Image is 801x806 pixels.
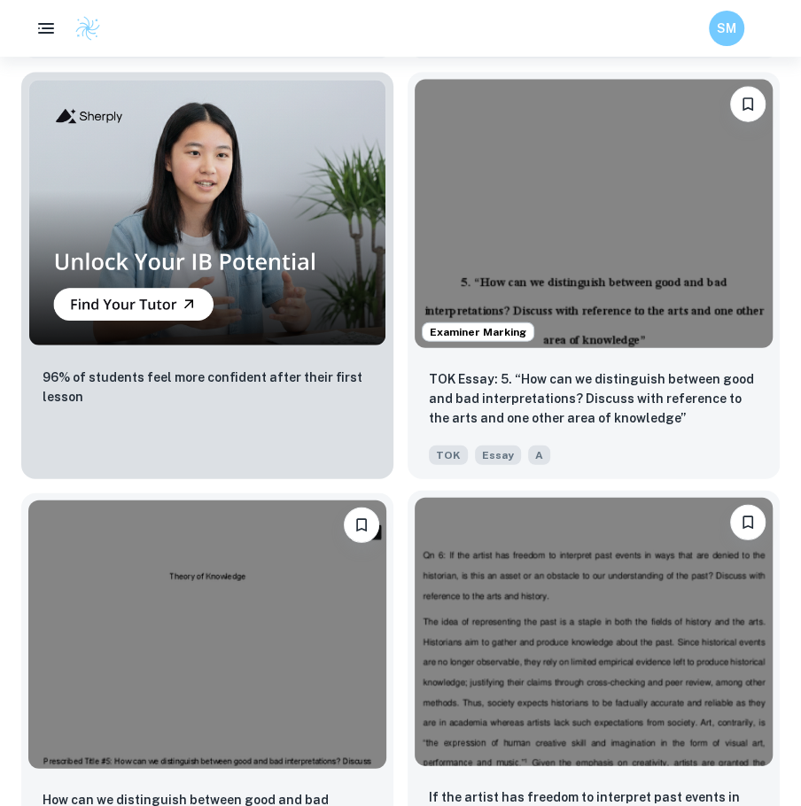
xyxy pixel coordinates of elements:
button: Bookmark [730,87,766,122]
img: TOK Essay example thumbnail: How can we distinguish between good and [28,500,386,769]
button: Bookmark [344,508,379,543]
span: Essay [475,446,521,465]
span: TOK [429,446,468,465]
a: Thumbnail96% of students feel more confident after their first lesson [21,73,393,479]
button: Bookmark [730,505,766,540]
img: TOK Essay example thumbnail: If the artist has freedom to interpret p [415,498,773,766]
button: SM [709,11,744,46]
img: Thumbnail [28,80,386,346]
p: 96% of students feel more confident after their first lesson [43,368,372,407]
img: TOK Essay example thumbnail: TOK Essay: 5. “How can we distinguish be [415,80,773,348]
a: Examiner MarkingBookmarkTOK Essay: 5. “How can we distinguish between good and bad interpretation... [408,73,780,479]
img: Clastify logo [74,15,101,42]
span: A [528,446,550,465]
span: Examiner Marking [423,324,533,340]
h6: SM [717,19,737,38]
p: TOK Essay: 5. “How can we distinguish between good and bad interpretations? Discuss with referenc... [429,369,758,428]
a: Clastify logo [64,15,101,42]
